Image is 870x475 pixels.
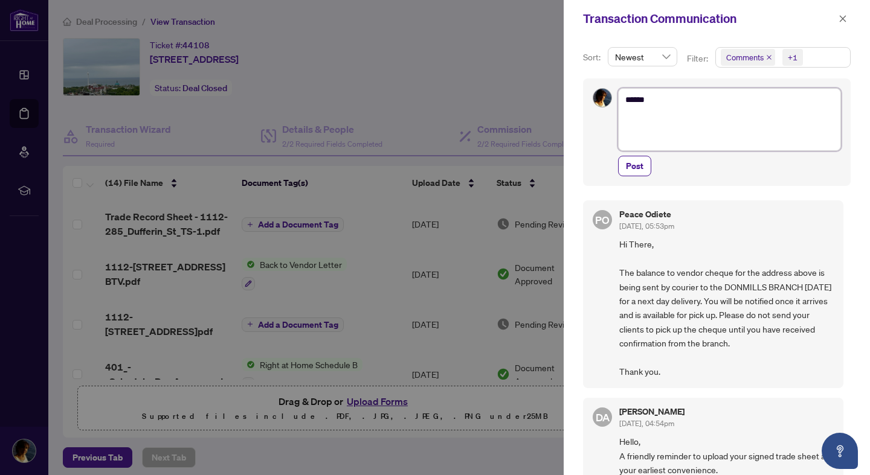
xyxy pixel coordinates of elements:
[583,10,835,28] div: Transaction Communication
[619,419,674,428] span: [DATE], 04:54pm
[788,51,797,63] div: +1
[619,237,834,378] span: Hi There, The balance to vendor cheque for the address above is being sent by courier to the DONM...
[687,52,710,65] p: Filter:
[583,51,603,64] p: Sort:
[619,210,674,218] h5: Peace Odiete
[726,51,764,63] span: Comments
[595,409,610,426] span: DA
[626,156,643,176] span: Post
[618,156,651,176] button: Post
[615,48,670,66] span: Newest
[619,407,685,416] h5: [PERSON_NAME]
[619,222,674,231] span: [DATE], 05:53pm
[721,49,775,66] span: Comments
[766,54,772,60] span: close
[593,89,611,107] img: Profile Icon
[595,212,609,228] span: PO
[839,14,847,23] span: close
[822,433,858,469] button: Open asap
